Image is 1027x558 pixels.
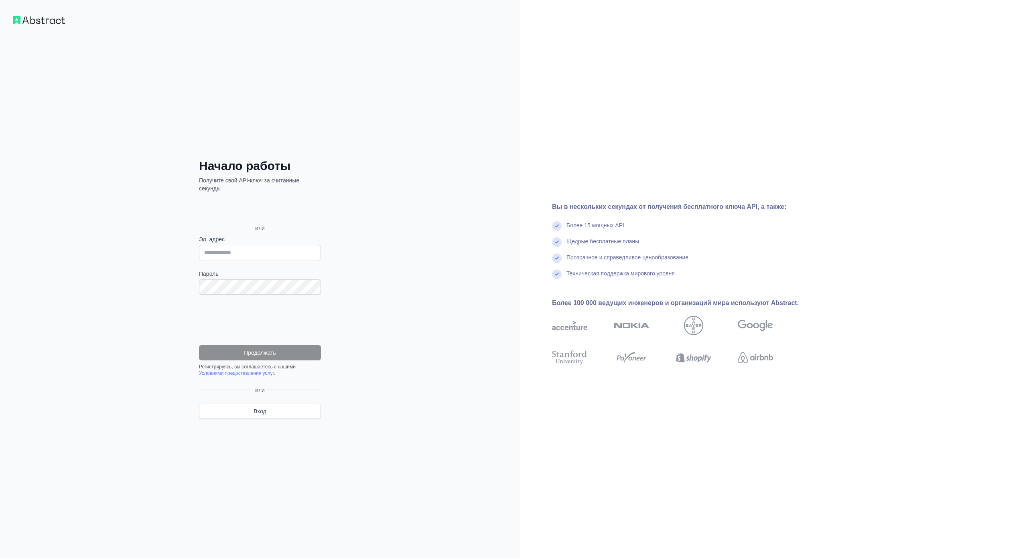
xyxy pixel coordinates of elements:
div: Вы в нескольких секундах от получения бесплатного ключа API, а также: [552,202,799,212]
h2: Начало работы [199,159,321,173]
div: Более 15 мощных API [566,221,624,237]
img: nokia [614,316,649,335]
iframe: Кнопка «Войти с помощью аккаунта Google» [195,201,323,219]
div: Регистрируясь, вы соглашаетесь с нашими . [199,364,321,376]
img: airbnb [738,349,773,366]
div: Прозрачное и справедливое ценообразование [566,253,688,269]
img: Рабочий процесс [13,16,65,24]
img: байер [684,316,703,335]
img: отметьте галочкой [552,269,562,279]
img: отметьте галочкой [552,221,562,231]
img: отметьте галочкой [552,253,562,263]
img: платежный агент [614,349,649,366]
span: или [252,386,268,394]
div: Более 100 000 ведущих инженеров и организаций мира используют Abstract. [552,298,799,308]
img: Shopify [676,349,711,366]
label: Эл. адрес [199,235,321,243]
span: или [249,224,271,232]
p: Получите свой API-ключ за считанные секунды [199,176,321,192]
img: стэнфордский университет [552,349,587,366]
a: Вход [199,404,321,419]
iframe: reCAPTCHA [199,304,321,336]
img: Google [738,316,773,335]
img: отметьте галочкой [552,237,562,247]
img: акцентировать [552,316,587,335]
label: Пароль [199,270,321,278]
div: Техническая поддержка мирового уровня [566,269,675,285]
a: Условиями предоставления услуг [199,370,274,376]
button: Продолжать [199,345,321,360]
div: Щедрые бесплатные планы [566,237,639,253]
